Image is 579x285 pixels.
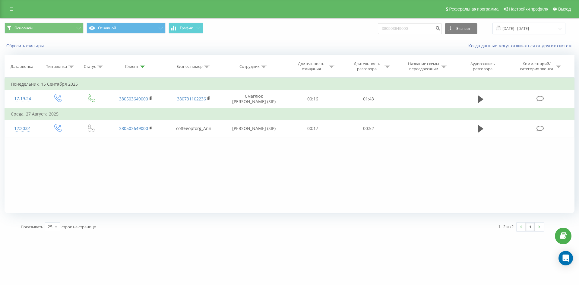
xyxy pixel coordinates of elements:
button: График [169,23,203,33]
button: Основной [87,23,166,33]
td: coffeeoptorg_Ann [165,120,223,137]
div: Бизнес номер [176,64,203,69]
div: Open Intercom Messenger [558,251,573,265]
div: Аудиозапись разговора [463,61,502,71]
span: Реферальная программа [449,7,498,11]
span: График [180,26,193,30]
span: Выход [558,7,571,11]
div: Сотрудник [239,64,260,69]
td: Понедельник, 15 Сентября 2025 [5,78,574,90]
div: Длительность ожидания [295,61,327,71]
div: Клиент [125,64,138,69]
span: Показывать [21,224,43,230]
div: 17:19:24 [11,93,34,105]
div: 1 - 2 из 2 [498,223,514,230]
span: Настройки профиля [509,7,548,11]
a: Когда данные могут отличаться от других систем [468,43,574,49]
div: 25 [48,224,52,230]
span: Основной [14,26,33,30]
td: Среда, 27 Августа 2025 [5,108,574,120]
td: [PERSON_NAME] (SIP) [223,120,285,137]
a: 380503649000 [119,96,148,102]
div: Название схемы переадресации [407,61,440,71]
td: 01:43 [340,90,396,108]
a: 380731102236 [177,96,206,102]
div: Комментарий/категория звонка [519,61,554,71]
td: 00:17 [285,120,340,137]
td: Смаглюк [PERSON_NAME] (SIP) [223,90,285,108]
td: 00:52 [340,120,396,137]
div: Длительность разговора [351,61,383,71]
input: Поиск по номеру [378,23,442,34]
span: строк на странице [62,224,96,230]
div: Статус [84,64,96,69]
a: 380503649000 [119,125,148,131]
div: 12:20:01 [11,123,34,135]
button: Сбросить фильтры [5,43,47,49]
button: Основной [5,23,84,33]
td: 00:16 [285,90,340,108]
div: Дата звонка [11,64,33,69]
button: Экспорт [445,23,477,34]
div: Тип звонка [46,64,67,69]
a: 1 [526,223,535,231]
